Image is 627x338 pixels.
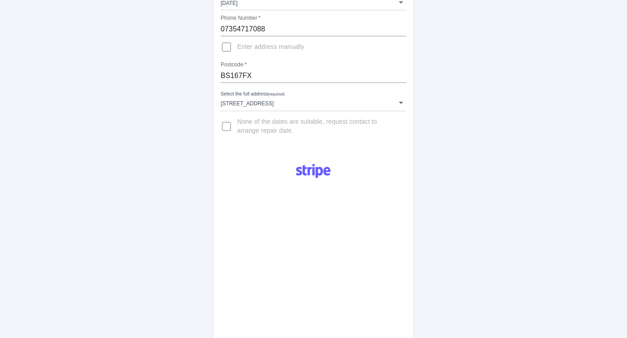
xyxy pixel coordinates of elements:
small: (required) [268,92,285,96]
div: [STREET_ADDRESS] [221,95,406,111]
label: Phone Number [221,14,260,22]
span: Enter address manually [237,43,304,52]
label: Select the full address [221,91,285,98]
img: Logo [291,160,336,182]
span: None of the dates are suitable, request contact to arrange repair date. [237,117,399,135]
label: Postcode [221,61,247,69]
